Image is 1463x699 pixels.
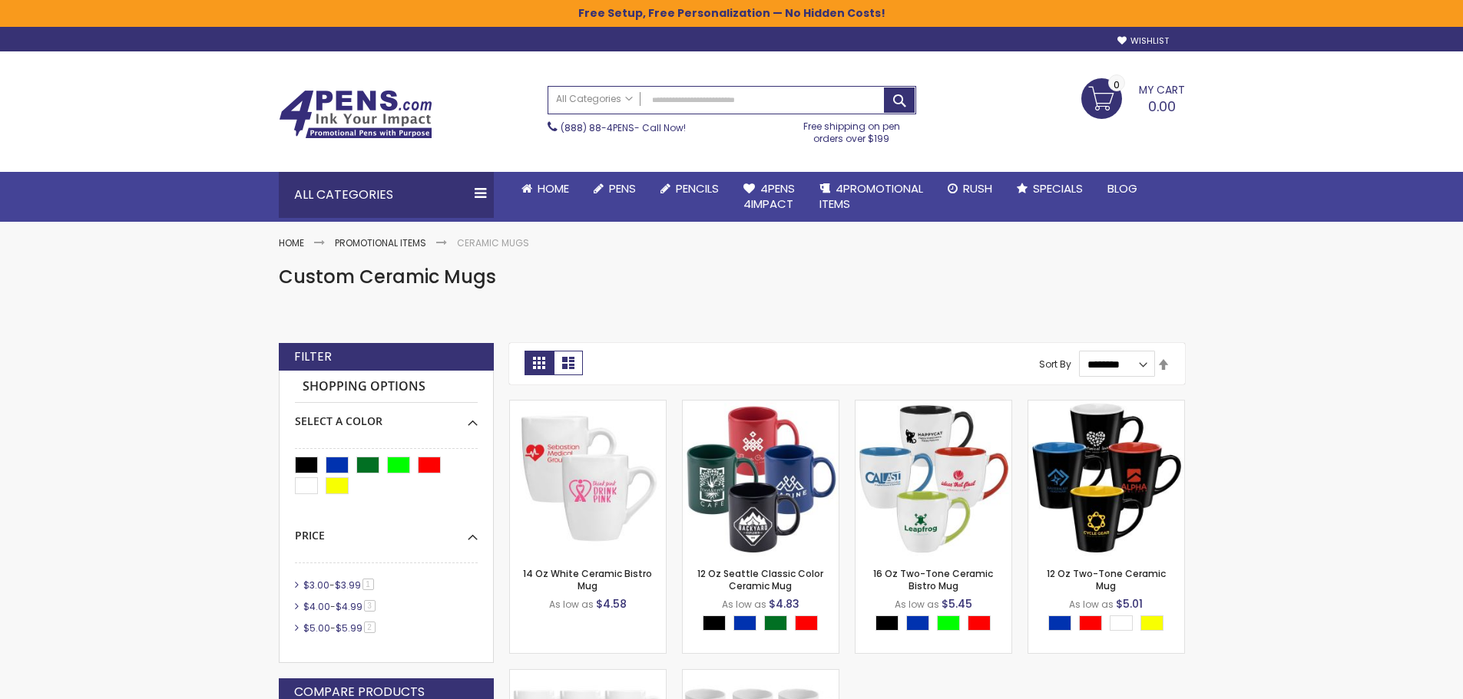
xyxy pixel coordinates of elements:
[525,351,554,375] strong: Grid
[769,596,799,612] span: $4.83
[556,93,633,105] span: All Categories
[336,600,362,613] span: $4.99
[683,400,839,413] a: 12 Oz Seattle Classic Color Ceramic Mug
[1095,172,1150,206] a: Blog
[596,596,627,612] span: $4.58
[303,622,330,635] span: $5.00
[1107,180,1137,196] span: Blog
[648,172,731,206] a: Pencils
[549,598,594,611] span: As low as
[895,598,939,611] span: As low as
[510,401,666,556] img: 14 Oz White Ceramic Bistro Mug
[683,401,839,556] img: 12 Oz Seattle Classic Color Ceramic Mug
[279,90,432,139] img: 4Pens Custom Pens and Promotional Products
[1148,97,1176,116] span: 0.00
[968,615,991,631] div: Red
[683,669,839,682] a: 12 Oz Seattle White Ceramic Mug
[1048,615,1171,635] div: Select A Color
[703,615,826,635] div: Select A Color
[906,615,929,631] div: Blue
[819,180,923,212] span: 4PROMOTIONAL ITEMS
[697,567,823,592] a: 12 Oz Seattle Classic Color Ceramic Mug
[1110,615,1133,631] div: White
[875,615,899,631] div: Black
[279,236,304,249] a: Home
[300,579,379,592] a: $3.00-$3.991
[1047,567,1166,592] a: 12 Oz Two-Tone Ceramic Mug
[807,172,935,222] a: 4PROMOTIONALITEMS
[609,180,636,196] span: Pens
[733,615,756,631] div: Blue
[1005,172,1095,206] a: Specials
[523,567,652,592] a: 14 Oz White Ceramic Bistro Mug
[722,598,766,611] span: As low as
[795,615,818,631] div: Red
[703,615,726,631] div: Black
[1039,358,1071,371] label: Sort By
[295,517,478,543] div: Price
[1081,78,1185,117] a: 0.00 0
[942,596,972,612] span: $5.45
[1069,598,1114,611] span: As low as
[787,114,916,145] div: Free shipping on pen orders over $199
[362,579,374,590] span: 1
[548,87,640,112] a: All Categories
[294,348,332,365] strong: Filter
[364,622,376,633] span: 2
[279,265,1185,289] h1: Custom Ceramic Mugs
[303,600,330,613] span: $4.00
[561,121,634,134] a: (888) 88-4PENS
[875,615,998,635] div: Select A Color
[963,180,992,196] span: Rush
[300,600,381,613] a: $4.00-$4.993
[1048,615,1071,631] div: Blue
[509,172,581,206] a: Home
[935,172,1005,206] a: Rush
[1116,596,1143,612] span: $5.01
[335,579,361,592] span: $3.99
[295,371,478,404] strong: Shopping Options
[538,180,569,196] span: Home
[1117,35,1169,47] a: Wishlist
[1114,77,1120,92] span: 0
[1033,180,1083,196] span: Specials
[873,567,993,592] a: 16 Oz Two-Tone Ceramic Bistro Mug
[937,615,960,631] div: Lime Green
[856,400,1011,413] a: 16 Oz Two-Tone Ceramic Bistro Mug
[1079,615,1102,631] div: Red
[279,172,494,218] div: All Categories
[676,180,719,196] span: Pencils
[743,180,795,212] span: 4Pens 4impact
[856,401,1011,556] img: 16 Oz Two-Tone Ceramic Bistro Mug
[764,615,787,631] div: Green
[510,669,666,682] a: 11 Oz Vienna White Ceramic Bistro Mug
[1028,400,1184,413] a: 12 Oz Two-Tone Ceramic Mug
[1140,615,1163,631] div: Yellow
[295,403,478,429] div: Select A Color
[300,622,381,635] a: $5.00-$5.992
[336,622,362,635] span: $5.99
[364,600,376,612] span: 3
[510,400,666,413] a: 14 Oz White Ceramic Bistro Mug
[731,172,807,222] a: 4Pens4impact
[1028,401,1184,556] img: 12 Oz Two-Tone Ceramic Mug
[581,172,648,206] a: Pens
[303,579,329,592] span: $3.00
[561,121,686,134] span: - Call Now!
[335,236,426,249] a: Promotional Items
[457,236,529,249] strong: Ceramic Mugs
